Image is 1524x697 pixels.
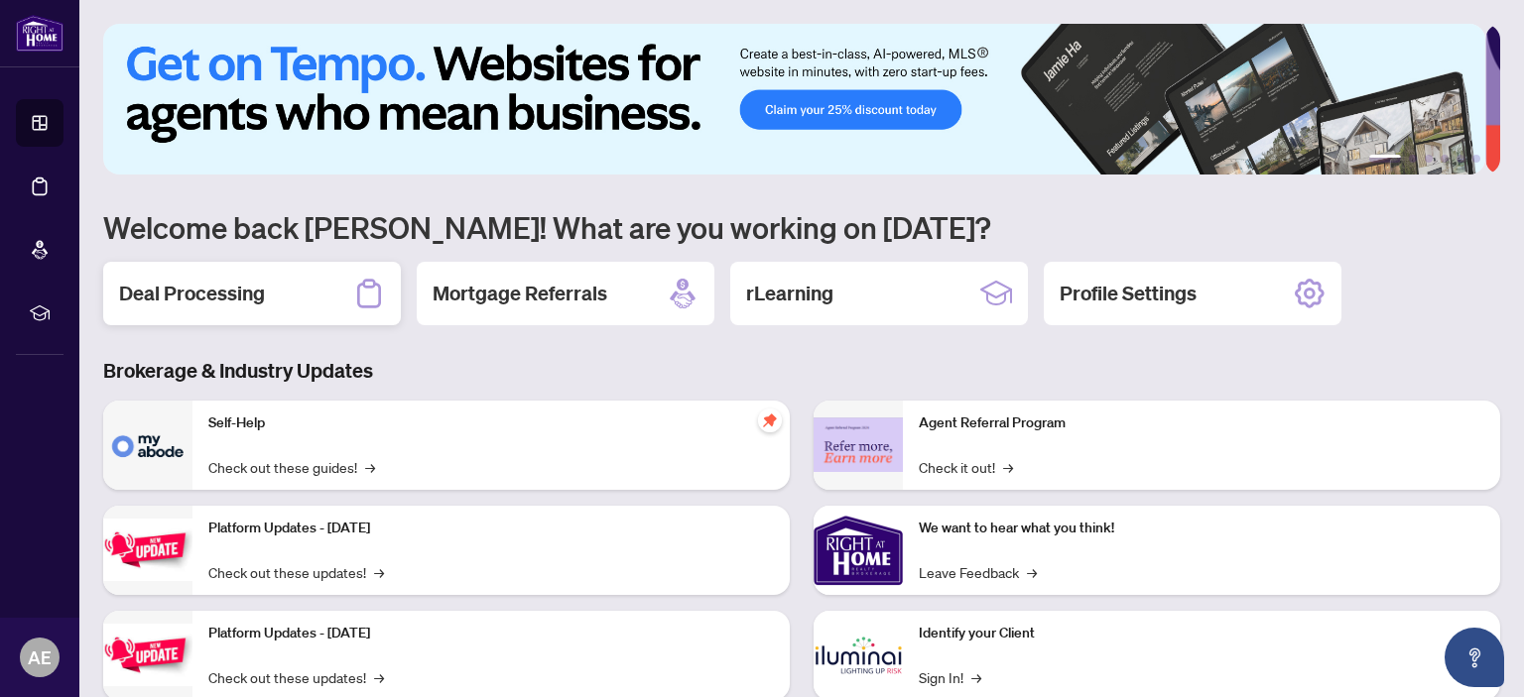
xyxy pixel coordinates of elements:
[814,417,903,472] img: Agent Referral Program
[208,456,375,478] a: Check out these guides!→
[1027,561,1037,583] span: →
[1409,155,1417,163] button: 2
[1369,155,1401,163] button: 1
[919,666,981,688] a: Sign In!→
[1472,155,1480,163] button: 6
[208,666,384,688] a: Check out these updates!→
[208,518,774,539] p: Platform Updates - [DATE]
[1060,280,1197,307] h2: Profile Settings
[1003,456,1013,478] span: →
[119,280,265,307] h2: Deal Processing
[208,623,774,644] p: Platform Updates - [DATE]
[919,456,1013,478] a: Check it out!→
[1445,628,1504,687] button: Open asap
[758,408,782,432] span: pushpin
[746,280,833,307] h2: rLearning
[919,518,1484,539] p: We want to hear what you think!
[374,561,384,583] span: →
[433,280,607,307] h2: Mortgage Referrals
[28,643,52,671] span: AE
[103,208,1500,246] h1: Welcome back [PERSON_NAME]! What are you working on [DATE]?
[814,506,903,595] img: We want to hear what you think!
[103,624,192,686] img: Platform Updates - July 8, 2025
[16,15,63,52] img: logo
[919,561,1037,583] a: Leave Feedback→
[971,666,981,688] span: →
[208,412,774,434] p: Self-Help
[103,357,1500,385] h3: Brokerage & Industry Updates
[1425,155,1433,163] button: 3
[1441,155,1449,163] button: 4
[103,24,1485,174] img: Slide 0
[103,401,192,490] img: Self-Help
[103,519,192,581] img: Platform Updates - July 21, 2025
[208,561,384,583] a: Check out these updates!→
[919,623,1484,644] p: Identify your Client
[919,412,1484,434] p: Agent Referral Program
[1457,155,1464,163] button: 5
[374,666,384,688] span: →
[365,456,375,478] span: →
